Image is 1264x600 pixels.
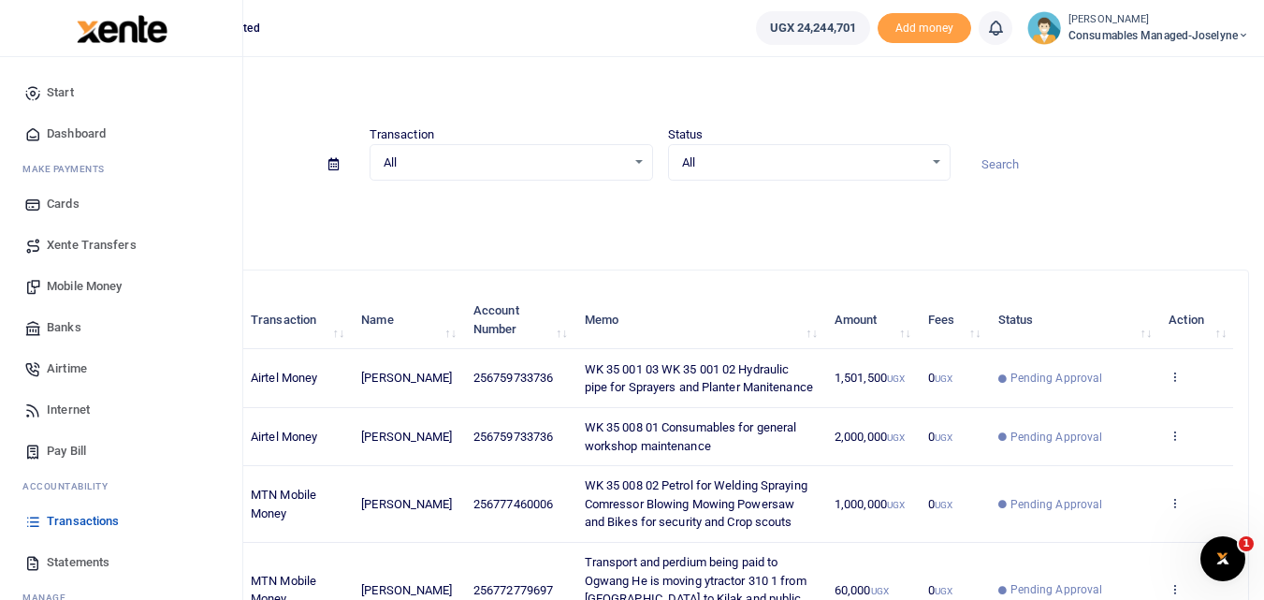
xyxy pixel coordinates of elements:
[574,291,824,349] th: Memo: activate to sort column ascending
[668,125,704,144] label: Status
[47,553,109,572] span: Statements
[887,373,905,384] small: UGX
[463,291,574,349] th: Account Number: activate to sort column ascending
[585,420,797,453] span: WK 35 008 01 Consumables for general workshop maintenance
[918,291,988,349] th: Fees: activate to sort column ascending
[871,586,889,596] small: UGX
[15,389,227,431] a: Internet
[15,154,227,183] li: M
[15,307,227,348] a: Banks
[928,371,952,385] span: 0
[585,362,813,395] span: WK 35 001 03 WK 35 001 02 Hydraulic pipe for Sprayers and Planter Manitenance
[1239,536,1254,551] span: 1
[473,430,553,444] span: 256759733736
[15,266,227,307] a: Mobile Money
[935,586,952,596] small: UGX
[47,359,87,378] span: Airtime
[928,583,952,597] span: 0
[770,19,856,37] span: UGX 24,244,701
[77,15,167,43] img: logo-large
[682,154,924,172] span: All
[935,432,952,443] small: UGX
[47,401,90,419] span: Internet
[585,478,807,529] span: WK 35 008 02 Petrol for Welding Spraying Comressor Blowing Mowing Powersaw and Bikes for security...
[47,124,106,143] span: Dashboard
[71,80,1249,101] h4: Transactions
[15,348,227,389] a: Airtime
[835,371,905,385] span: 1,501,500
[251,430,317,444] span: Airtel Money
[473,371,553,385] span: 256759733736
[75,21,167,35] a: logo-small logo-large logo-large
[835,430,905,444] span: 2,000,000
[47,318,81,337] span: Banks
[887,432,905,443] small: UGX
[15,113,227,154] a: Dashboard
[473,497,553,511] span: 256777460006
[878,13,971,44] li: Toup your wallet
[1158,291,1233,349] th: Action: activate to sort column ascending
[15,431,227,472] a: Pay Bill
[47,83,74,102] span: Start
[878,20,971,34] a: Add money
[384,154,626,172] span: All
[756,11,870,45] a: UGX 24,244,701
[15,225,227,266] a: Xente Transfers
[361,583,452,597] span: [PERSON_NAME]
[370,125,434,144] label: Transaction
[47,195,80,213] span: Cards
[15,472,227,501] li: Ac
[32,162,105,176] span: ake Payments
[1010,429,1103,446] span: Pending Approval
[1010,496,1103,513] span: Pending Approval
[71,203,1249,223] p: Download
[987,291,1158,349] th: Status: activate to sort column ascending
[1010,581,1103,598] span: Pending Approval
[15,501,227,542] a: Transactions
[1068,27,1249,44] span: Consumables managed-Joselyne
[47,512,119,531] span: Transactions
[935,373,952,384] small: UGX
[1068,12,1249,28] small: [PERSON_NAME]
[1010,370,1103,387] span: Pending Approval
[15,542,227,583] a: Statements
[47,236,137,255] span: Xente Transfers
[835,583,889,597] span: 60,000
[928,430,952,444] span: 0
[351,291,463,349] th: Name: activate to sort column ascending
[824,291,918,349] th: Amount: activate to sort column ascending
[748,11,878,45] li: Wallet ballance
[887,500,905,510] small: UGX
[878,13,971,44] span: Add money
[15,72,227,113] a: Start
[36,479,108,493] span: countability
[47,442,86,461] span: Pay Bill
[15,183,227,225] a: Cards
[361,371,452,385] span: [PERSON_NAME]
[935,500,952,510] small: UGX
[1027,11,1061,45] img: profile-user
[240,291,351,349] th: Transaction: activate to sort column ascending
[47,277,122,296] span: Mobile Money
[251,488,316,520] span: MTN Mobile Money
[966,149,1249,181] input: Search
[1200,536,1245,581] iframe: Intercom live chat
[251,371,317,385] span: Airtel Money
[1027,11,1249,45] a: profile-user [PERSON_NAME] Consumables managed-Joselyne
[835,497,905,511] span: 1,000,000
[928,497,952,511] span: 0
[361,430,452,444] span: [PERSON_NAME]
[361,497,452,511] span: [PERSON_NAME]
